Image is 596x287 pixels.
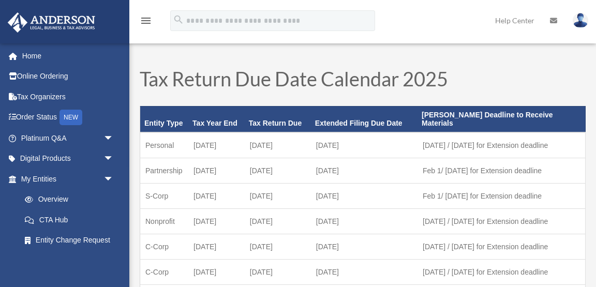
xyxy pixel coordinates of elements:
h1: Tax Return Due Date Calendar 2025 [140,69,586,94]
td: [DATE] [245,184,311,209]
th: Tax Year End [188,106,245,132]
i: search [173,14,184,25]
td: Feb 1/ [DATE] for Extension deadline [418,158,585,184]
td: S-Corp [140,184,189,209]
td: [DATE] [311,260,418,285]
td: Partnership [140,158,189,184]
td: [DATE] [188,158,245,184]
td: [DATE] [311,209,418,234]
td: Feb 1/ [DATE] for Extension deadline [418,184,585,209]
span: arrow_drop_down [103,148,124,170]
a: Platinum Q&Aarrow_drop_down [7,128,129,148]
td: [DATE] [188,234,245,260]
td: [DATE] [188,209,245,234]
th: Extended Filing Due Date [311,106,418,132]
td: [DATE] [245,209,311,234]
a: Order StatusNEW [7,107,129,128]
td: [DATE] [245,158,311,184]
img: User Pic [573,13,588,28]
a: Overview [14,189,129,210]
a: Online Ordering [7,66,129,87]
td: [DATE] [311,184,418,209]
td: Nonprofit [140,209,189,234]
td: C-Corp [140,234,189,260]
a: Tax Organizers [7,86,129,107]
span: arrow_drop_down [103,128,124,149]
a: menu [140,18,152,27]
a: Digital Productsarrow_drop_down [7,148,129,169]
div: NEW [59,110,82,125]
td: C-Corp [140,260,189,285]
td: [DATE] / [DATE] for Extension deadline [418,132,585,158]
th: Entity Type [140,106,189,132]
a: CTA Hub [14,209,129,230]
a: Binder Walkthrough [14,250,129,271]
td: [DATE] [311,158,418,184]
td: [DATE] [188,184,245,209]
td: Personal [140,132,189,158]
i: menu [140,14,152,27]
th: [PERSON_NAME] Deadline to Receive Materials [418,106,585,132]
th: Tax Return Due [245,106,311,132]
td: [DATE] [188,132,245,158]
td: [DATE] / [DATE] for Extension deadline [418,234,585,260]
img: Anderson Advisors Platinum Portal [5,12,98,33]
a: My Entitiesarrow_drop_down [7,169,129,189]
td: [DATE] [245,260,311,285]
a: Entity Change Request [14,230,129,251]
td: [DATE] / [DATE] for Extension deadline [418,260,585,285]
td: [DATE] [245,234,311,260]
td: [DATE] [311,234,418,260]
td: [DATE] / [DATE] for Extension deadline [418,209,585,234]
td: [DATE] [311,132,418,158]
td: [DATE] [245,132,311,158]
span: arrow_drop_down [103,169,124,190]
td: [DATE] [188,260,245,285]
a: Home [7,46,129,66]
